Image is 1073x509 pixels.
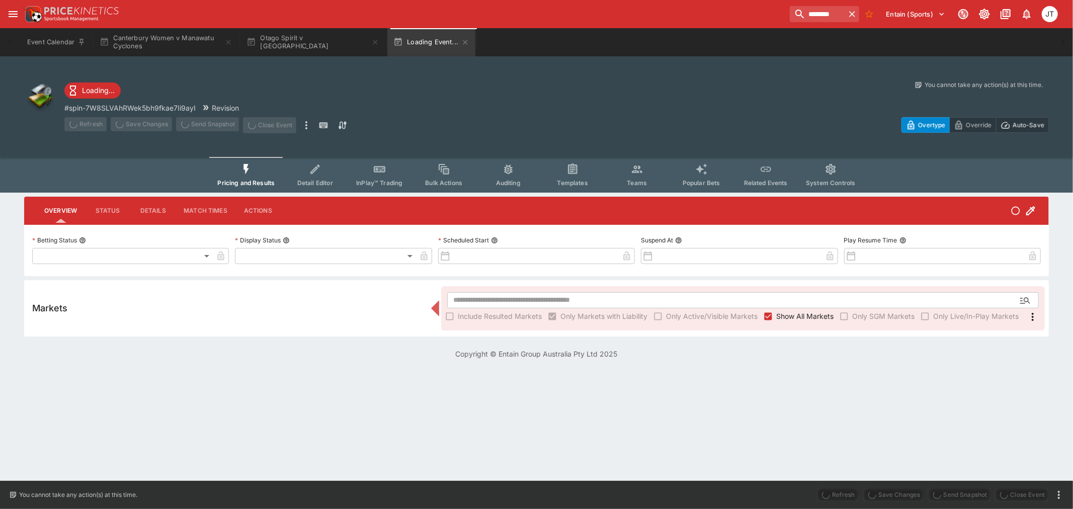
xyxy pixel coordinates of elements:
p: Overtype [918,120,945,130]
div: Event type filters [209,157,863,193]
p: Suspend At [641,236,673,244]
button: Overview [36,199,85,223]
span: Related Events [744,179,788,187]
button: Display Status [283,237,290,244]
button: Play Resume Time [899,237,906,244]
span: Teams [627,179,647,187]
p: Copy To Clipboard [64,103,196,113]
button: Details [130,199,176,223]
div: Start From [901,117,1049,133]
button: Notifications [1018,5,1036,23]
button: Match Times [176,199,235,223]
span: System Controls [806,179,855,187]
img: PriceKinetics Logo [22,4,42,24]
h5: Markets [32,302,67,314]
div: Joshua Thomson [1042,6,1058,22]
p: You cannot take any action(s) at this time. [925,80,1043,90]
input: search [790,6,845,22]
button: Select Tenant [880,6,951,22]
button: Overtype [901,117,950,133]
button: Auto-Save [996,117,1049,133]
span: InPlay™ Trading [356,179,402,187]
p: Revision [212,103,239,113]
span: Popular Bets [683,179,720,187]
p: You cannot take any action(s) at this time. [19,490,137,499]
p: Display Status [235,236,281,244]
button: more [300,117,312,133]
img: other.png [24,80,56,113]
p: Play Resume Time [844,236,897,244]
button: more [1053,489,1065,501]
button: No Bookmarks [861,6,877,22]
button: Toggle light/dark mode [975,5,994,23]
button: Actions [235,199,281,223]
button: Scheduled Start [491,237,498,244]
span: Only Active/Visible Markets [666,311,758,321]
button: Otago Spirit v [GEOGRAPHIC_DATA] [240,28,385,56]
span: Detail Editor [297,179,333,187]
span: Show All Markets [776,311,834,321]
span: Only Markets with Liability [560,311,647,321]
span: Bulk Actions [425,179,462,187]
span: Only Live/In-Play Markets [933,311,1019,321]
img: Sportsbook Management [44,17,99,21]
button: Canterbury Women v Manawatu Cyclones [94,28,238,56]
p: Loading... [82,85,115,96]
span: Include Resulted Markets [458,311,542,321]
p: Override [966,120,992,130]
span: Auditing [496,179,521,187]
span: Templates [557,179,588,187]
button: open drawer [4,5,22,23]
svg: More [1027,311,1039,323]
span: Pricing and Results [217,179,275,187]
button: Betting Status [79,237,86,244]
button: Connected to PK [954,5,972,23]
p: Scheduled Start [438,236,489,244]
button: Status [85,199,130,223]
button: Joshua Thomson [1039,3,1061,25]
p: Auto-Save [1013,120,1044,130]
span: Only SGM Markets [852,311,915,321]
img: PriceKinetics [44,7,119,15]
button: Documentation [997,5,1015,23]
button: Suspend At [675,237,682,244]
button: Override [949,117,996,133]
button: Event Calendar [21,28,92,56]
button: Open [1016,291,1034,309]
p: Betting Status [32,236,77,244]
button: Loading Event... [387,28,475,56]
